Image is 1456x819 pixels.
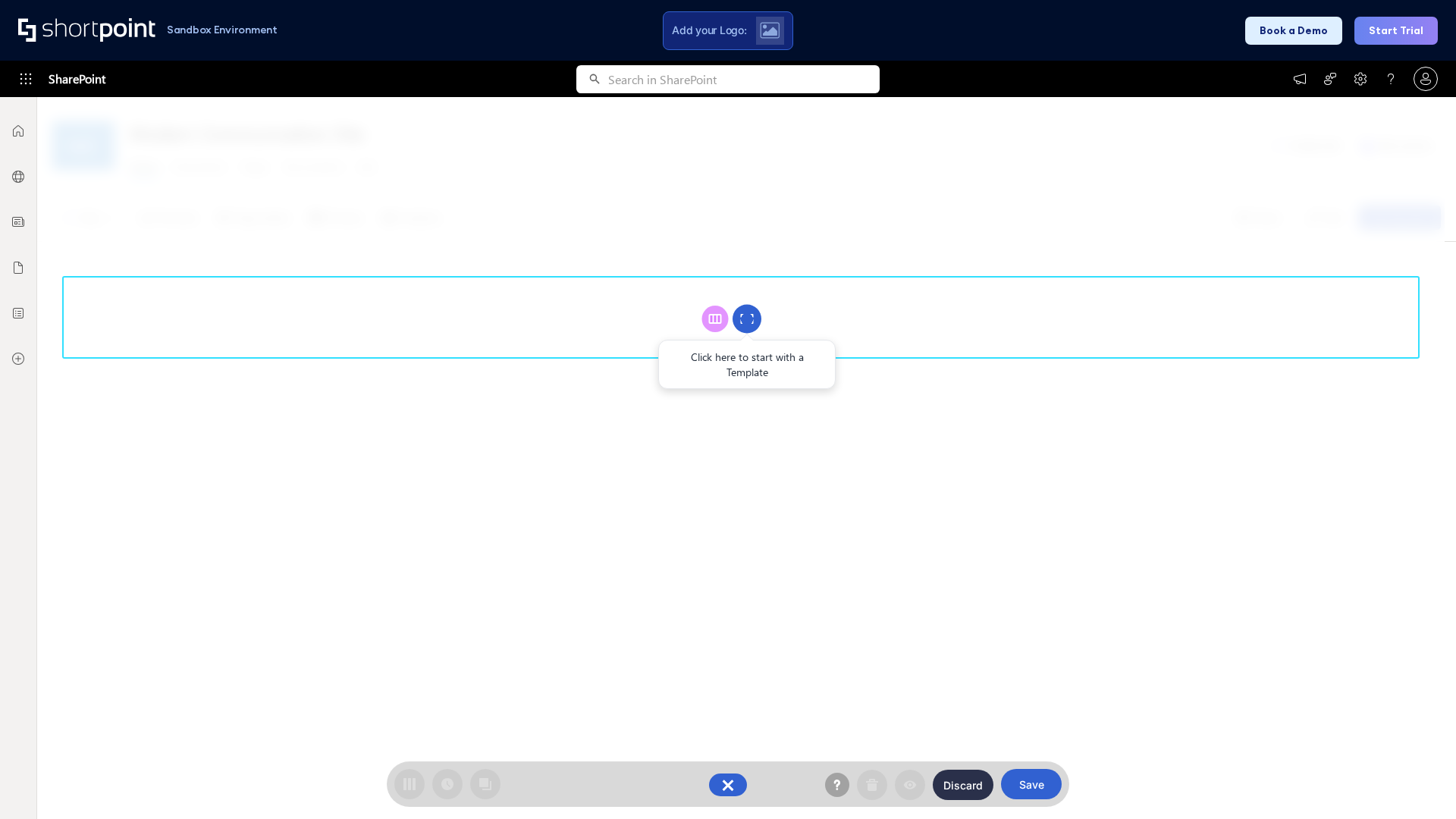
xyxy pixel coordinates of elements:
[1001,769,1062,799] button: Save
[49,61,105,97] span: SharePoint
[1380,746,1456,819] iframe: Chat Widget
[608,65,880,93] input: Search in SharePoint
[672,24,746,37] span: Add your Logo:
[1245,17,1342,45] button: Book a Demo
[167,26,278,34] h1: Sandbox Environment
[933,770,993,800] button: Discard
[1354,17,1438,45] button: Start Trial
[760,22,780,39] img: Upload logo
